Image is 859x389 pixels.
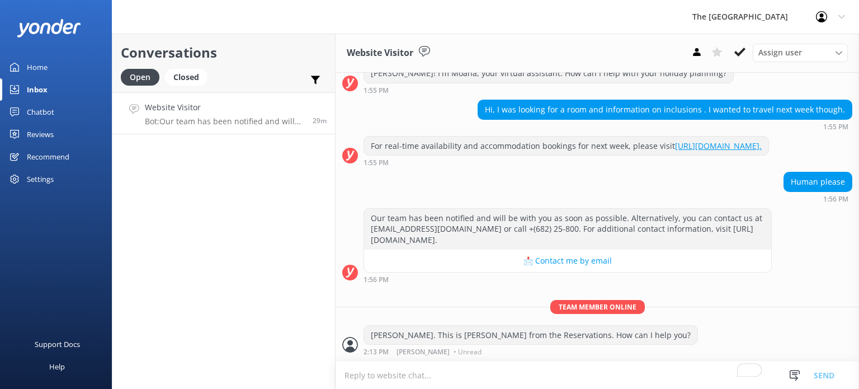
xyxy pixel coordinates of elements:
[364,209,771,250] div: Our team has been notified and will be with you as soon as possible. Alternatively, you can conta...
[550,300,645,314] span: Team member online
[784,172,852,191] div: Human please
[336,362,859,389] textarea: To enrich screen reader interactions, please activate Accessibility in Grammarly extension settings
[35,333,80,355] div: Support Docs
[364,137,768,156] div: For real-time availability and accommodation bookings for next week, please visit
[364,349,389,355] strong: 2:13 PM
[823,196,848,203] strong: 1:56 PM
[454,349,482,355] span: • Unread
[364,86,734,94] div: Aug 20 2025 07:55pm (UTC -10:00) Pacific/Honolulu
[364,158,769,166] div: Aug 20 2025 07:55pm (UTC -10:00) Pacific/Honolulu
[364,275,772,283] div: Aug 20 2025 07:56pm (UTC -10:00) Pacific/Honolulu
[347,46,413,60] h3: Website Visitor
[145,116,304,126] p: Bot: Our team has been notified and will be with you as soon as possible. Alternatively, you can ...
[112,92,335,134] a: Website VisitorBot:Our team has been notified and will be with you as soon as possible. Alternati...
[165,69,207,86] div: Closed
[121,69,159,86] div: Open
[121,71,165,83] a: Open
[364,87,389,94] strong: 1:55 PM
[145,101,304,114] h4: Website Visitor
[364,160,389,166] strong: 1:55 PM
[758,46,802,59] span: Assign user
[675,140,762,151] a: [URL][DOMAIN_NAME].
[478,123,852,130] div: Aug 20 2025 07:55pm (UTC -10:00) Pacific/Honolulu
[27,101,54,123] div: Chatbot
[364,276,389,283] strong: 1:56 PM
[823,124,848,130] strong: 1:55 PM
[364,348,698,355] div: Aug 20 2025 08:13pm (UTC -10:00) Pacific/Honolulu
[364,250,771,272] button: 📩 Contact me by email
[364,326,697,345] div: [PERSON_NAME]. This is [PERSON_NAME] from the Reservations. How can I help you?
[364,64,733,83] div: [PERSON_NAME]! I'm Moana, your virtual assistant. How can I help with your holiday planning?
[49,355,65,378] div: Help
[27,146,69,168] div: Recommend
[27,56,48,78] div: Home
[753,44,848,62] div: Assign User
[165,71,213,83] a: Closed
[784,195,852,203] div: Aug 20 2025 07:56pm (UTC -10:00) Pacific/Honolulu
[17,19,81,38] img: yonder-white-logo.png
[27,78,48,101] div: Inbox
[27,123,54,146] div: Reviews
[121,42,327,63] h2: Conversations
[397,349,450,355] span: [PERSON_NAME]
[313,116,327,125] span: Aug 20 2025 07:56pm (UTC -10:00) Pacific/Honolulu
[478,100,852,119] div: Hi, I was looking for a room and information on inclusions . I wanted to travel next week though.
[27,168,54,190] div: Settings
